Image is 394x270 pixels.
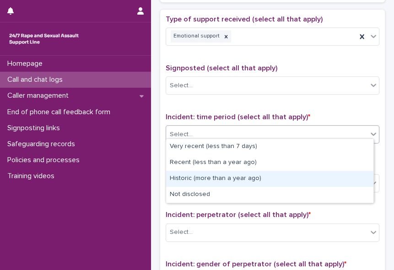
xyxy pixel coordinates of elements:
[7,30,81,48] img: rhQMoQhaT3yELyF149Cw
[4,59,50,68] p: Homepage
[170,130,193,139] div: Select...
[4,156,87,164] p: Policies and processes
[170,81,193,90] div: Select...
[166,260,346,268] span: Incident: gender of perpetrator (select all that apply)
[4,124,67,132] p: Signposting links
[166,139,373,155] div: Very recent (less than 7 days)
[166,16,323,23] span: Type of support received (select all that apply)
[166,187,373,203] div: Not disclosed
[4,91,76,100] p: Caller management
[4,75,70,84] p: Call and chat logs
[4,108,118,116] p: End of phone call feedback form
[166,211,311,218] span: Incident: perpetrator (select all that apply)
[166,64,277,72] span: Signposted (select all that apply)
[4,172,62,180] p: Training videos
[170,228,193,237] div: Select...
[4,140,82,148] p: Safeguarding records
[166,113,310,121] span: Incident: time period (select all that apply)
[166,155,373,171] div: Recent (less than a year ago)
[171,30,221,42] div: Emotional support
[166,171,373,187] div: Historic (more than a year ago)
